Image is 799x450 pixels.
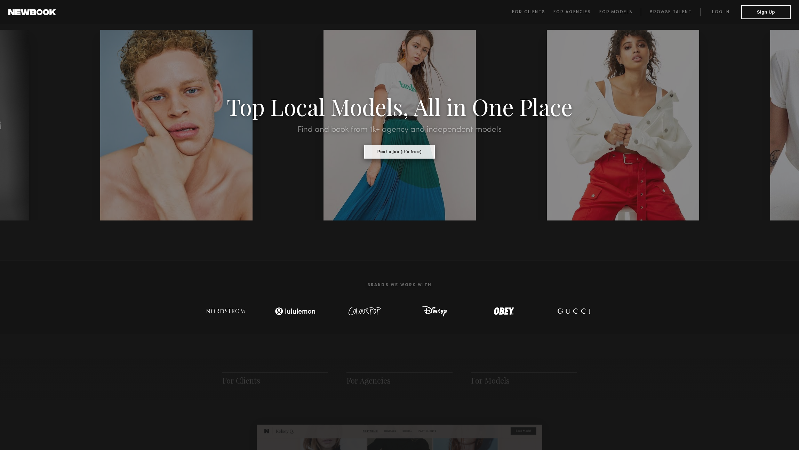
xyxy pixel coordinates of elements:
h1: Top Local Models, All in One Place [60,96,739,117]
h2: Brands We Work With [191,274,608,296]
a: For Agencies [553,8,599,16]
button: Sign Up [741,5,791,19]
a: For Models [471,375,510,386]
span: For Models [599,10,632,14]
h2: Find and book from 1k+ agency and independent models [60,126,739,134]
img: logo-colour-pop.svg [342,304,387,318]
img: logo-nordstrom.svg [201,304,250,318]
a: Log in [700,8,741,16]
span: For Clients [512,10,545,14]
button: Post a Job (it’s free) [364,145,435,159]
img: logo-gucci.svg [551,304,596,318]
a: Post a Job (it’s free) [364,147,435,155]
a: For Clients [222,375,260,386]
a: For Clients [512,8,553,16]
img: logo-disney.svg [412,304,457,318]
img: logo-obey.svg [481,304,527,318]
a: For Models [599,8,641,16]
img: logo-lulu.svg [271,304,320,318]
span: For Agencies [553,10,591,14]
a: Browse Talent [641,8,700,16]
a: For Agencies [346,375,391,386]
